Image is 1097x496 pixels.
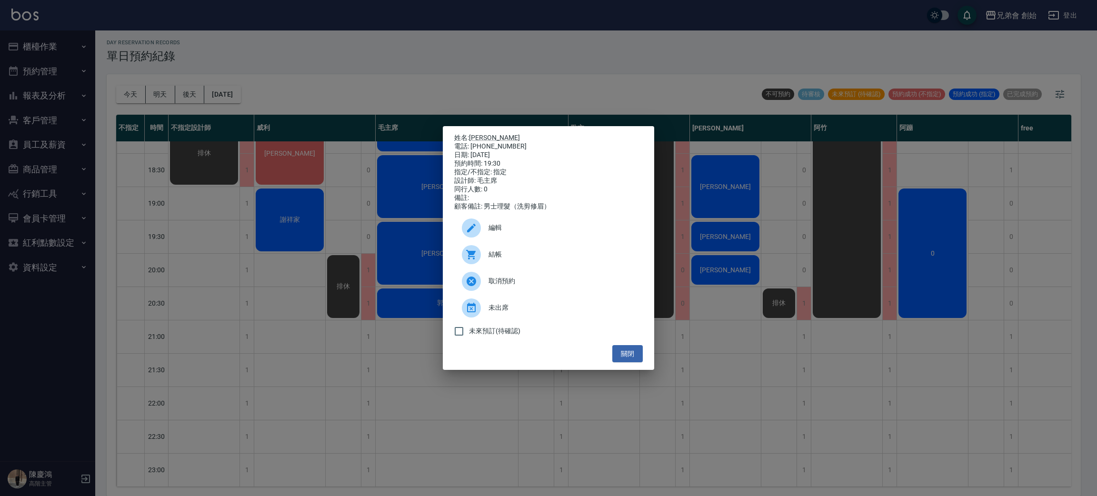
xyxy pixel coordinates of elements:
[454,142,643,151] div: 電話: [PHONE_NUMBER]
[489,303,635,313] span: 未出席
[454,241,643,268] a: 結帳
[454,268,643,295] div: 取消預約
[469,326,520,336] span: 未來預訂(待確認)
[454,168,643,177] div: 指定/不指定: 指定
[454,194,643,202] div: 備註:
[489,249,635,259] span: 結帳
[454,215,643,241] div: 編輯
[454,134,643,142] p: 姓名:
[454,159,643,168] div: 預約時間: 19:30
[454,185,643,194] div: 同行人數: 0
[454,295,643,321] div: 未出席
[469,134,520,141] a: [PERSON_NAME]
[454,177,643,185] div: 設計師: 毛主席
[454,202,643,211] div: 顧客備註: 男士理髮（洗剪修眉）
[489,223,635,233] span: 編輯
[489,276,635,286] span: 取消預約
[454,151,643,159] div: 日期: [DATE]
[612,345,643,363] button: 關閉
